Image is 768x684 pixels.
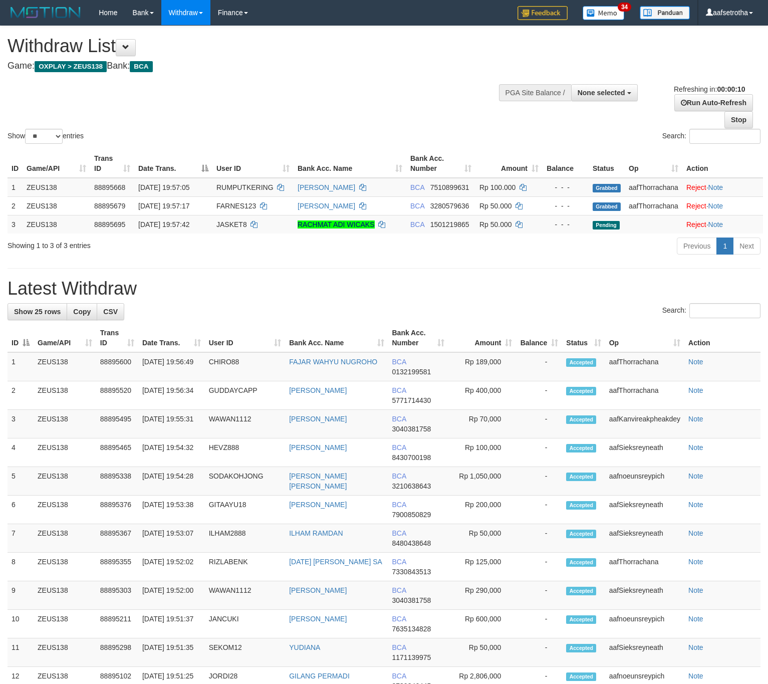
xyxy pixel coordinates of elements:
span: BCA [410,202,424,210]
td: 88895298 [96,638,138,667]
th: Date Trans.: activate to sort column descending [134,149,212,178]
span: Copy 7900850829 to clipboard [392,511,431,519]
span: BCA [392,472,406,480]
td: aafSieksreyneath [605,638,684,667]
td: ZEUS138 [34,638,96,667]
td: 3 [8,215,23,234]
td: GITAAYU18 [205,496,286,524]
span: [DATE] 19:57:05 [138,183,189,191]
td: ZEUS138 [23,215,90,234]
span: Copy 3040381758 to clipboard [392,596,431,604]
td: [DATE] 19:52:00 [138,581,205,610]
span: Copy 3280579636 to clipboard [430,202,469,210]
th: Action [684,324,760,352]
a: Note [688,443,703,451]
th: User ID: activate to sort column ascending [205,324,286,352]
a: Note [708,220,723,229]
td: 88895211 [96,610,138,638]
a: Note [688,386,703,394]
img: Feedback.jpg [518,6,568,20]
span: Copy 7635134828 to clipboard [392,625,431,633]
td: aafSieksreyneath [605,438,684,467]
th: Op: activate to sort column ascending [605,324,684,352]
span: BCA [130,61,152,72]
a: Reject [686,220,706,229]
strong: 00:00:10 [717,85,745,93]
th: Game/API: activate to sort column ascending [23,149,90,178]
td: Rp 1,050,000 [448,467,516,496]
th: User ID: activate to sort column ascending [212,149,294,178]
th: Date Trans.: activate to sort column ascending [138,324,205,352]
td: ZEUS138 [34,410,96,438]
td: · [682,178,763,197]
td: [DATE] 19:56:49 [138,352,205,381]
td: aafSieksreyneath [605,496,684,524]
td: 88895495 [96,410,138,438]
a: [PERSON_NAME] [289,501,347,509]
td: ZEUS138 [34,467,96,496]
span: Rp 50.000 [479,220,512,229]
td: 88895465 [96,438,138,467]
span: Copy 7330843513 to clipboard [392,568,431,576]
td: ZEUS138 [34,524,96,553]
a: Show 25 rows [8,303,67,320]
span: Accepted [566,644,596,652]
td: 6 [8,496,34,524]
a: Note [688,672,703,680]
th: ID: activate to sort column descending [8,324,34,352]
h4: Game: Bank: [8,61,502,71]
td: ZEUS138 [34,496,96,524]
span: BCA [392,358,406,366]
td: - [516,410,562,438]
a: Copy [67,303,97,320]
td: 2 [8,196,23,215]
a: [DATE] [PERSON_NAME] SA [289,558,382,566]
td: [DATE] 19:54:28 [138,467,205,496]
td: 8 [8,553,34,581]
span: None selected [578,89,625,97]
td: aafThorrachana [605,352,684,381]
td: ZEUS138 [34,381,96,410]
span: Grabbed [593,184,621,192]
td: 5 [8,467,34,496]
span: BCA [392,415,406,423]
a: Reject [686,202,706,210]
a: Run Auto-Refresh [674,94,753,111]
span: [DATE] 19:57:42 [138,220,189,229]
div: - - - [547,219,585,230]
a: Note [688,501,703,509]
span: Accepted [566,415,596,424]
td: [DATE] 19:53:38 [138,496,205,524]
a: Note [688,558,703,566]
img: MOTION_logo.png [8,5,84,20]
a: [PERSON_NAME] [298,202,355,210]
td: Rp 50,000 [448,524,516,553]
td: WAWAN1112 [205,410,286,438]
a: Note [708,183,723,191]
label: Search: [662,129,760,144]
td: Rp 189,000 [448,352,516,381]
span: BCA [410,220,424,229]
td: - [516,467,562,496]
td: ZEUS138 [23,178,90,197]
td: 88895338 [96,467,138,496]
td: 4 [8,438,34,467]
td: Rp 70,000 [448,410,516,438]
span: Rp 50.000 [479,202,512,210]
td: aafThorrachana [625,178,682,197]
a: Note [688,586,703,594]
span: Accepted [566,558,596,567]
div: - - - [547,201,585,211]
td: SODAKOHJONG [205,467,286,496]
td: Rp 125,000 [448,553,516,581]
td: ZEUS138 [34,553,96,581]
td: aafSieksreyneath [605,581,684,610]
a: Note [688,472,703,480]
td: 88895367 [96,524,138,553]
td: Rp 50,000 [448,638,516,667]
span: BCA [392,672,406,680]
span: BCA [392,586,406,594]
a: [PERSON_NAME] [289,386,347,394]
span: Rp 100.000 [479,183,516,191]
label: Search: [662,303,760,318]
